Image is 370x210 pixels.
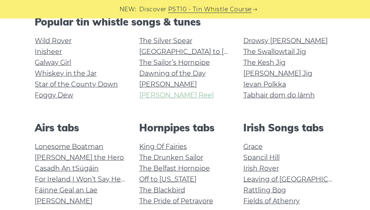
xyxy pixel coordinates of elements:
a: Inisheer [35,48,62,56]
a: [PERSON_NAME] the Hero [35,154,124,161]
h2: Irish Songs tabs [243,122,335,134]
a: [GEOGRAPHIC_DATA] to [GEOGRAPHIC_DATA] [139,48,293,56]
a: Star of the County Down [35,80,118,88]
a: The Drunken Sailor [139,154,203,161]
a: The Sailor’s Hornpipe [139,59,210,67]
a: Leaving of [GEOGRAPHIC_DATA] [243,175,351,183]
a: Fields of Athenry [243,197,300,205]
a: The Swallowtail Jig [243,48,306,56]
span: NEW: [120,5,137,14]
a: Rattling Bog [243,186,286,194]
a: [PERSON_NAME] [35,197,93,205]
span: Discover [139,5,167,14]
a: The Kesh Jig [243,59,286,67]
h2: Popular tin whistle songs & tunes [35,16,335,28]
a: The Blackbird [139,186,185,194]
a: The Silver Spear [139,37,192,45]
a: Fáinne Geal an Lae [35,186,98,194]
a: Whiskey in the Jar [35,69,97,77]
a: [PERSON_NAME] Reel [139,91,214,99]
a: [PERSON_NAME] [139,80,197,88]
a: Galway Girl [35,59,71,67]
a: Off to [US_STATE] [139,175,196,183]
a: For Ireland I Won’t Say Her Name [35,175,146,183]
a: The Pride of Petravore [139,197,213,205]
h2: Hornpipes tabs [139,122,231,134]
a: PST10 - Tin Whistle Course [168,5,252,14]
a: Irish Rover [243,164,279,172]
a: King Of Fairies [139,143,187,151]
a: Casadh An tSúgáin [35,164,99,172]
a: Spancil Hill [243,154,280,161]
a: Wild Rover [35,37,72,45]
a: Tabhair dom do lámh [243,91,315,99]
a: The Belfast Hornpipe [139,164,210,172]
a: Dawning of the Day [139,69,206,77]
a: Drowsy [PERSON_NAME] [243,37,328,45]
a: Lonesome Boatman [35,143,104,151]
a: Grace [243,143,263,151]
a: Foggy Dew [35,91,74,99]
a: [PERSON_NAME] Jig [243,69,312,77]
h2: Airs tabs [35,122,127,134]
a: Ievan Polkka [243,80,286,88]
